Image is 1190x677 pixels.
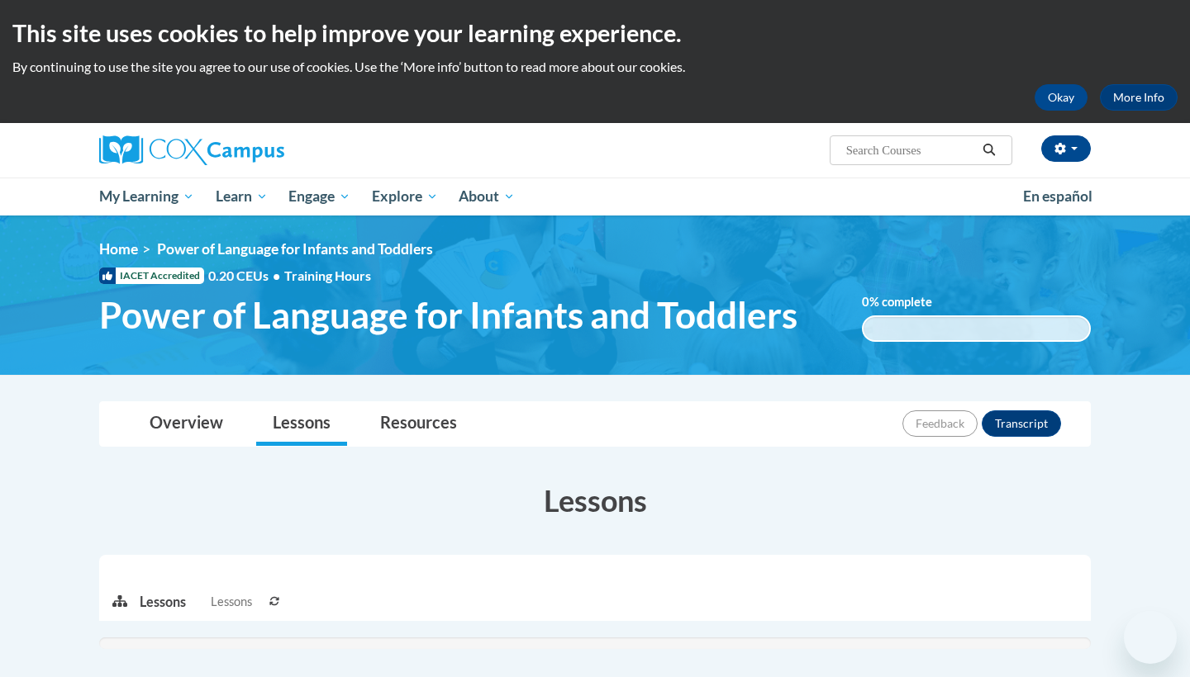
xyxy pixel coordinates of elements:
[862,293,957,311] label: % complete
[1041,135,1091,162] button: Account Settings
[99,267,204,284] span: IACET Accredited
[1124,611,1177,664] iframe: Button to launch messaging window
[1023,187,1092,205] span: En español
[208,267,284,285] span: 0.20 CEUs
[278,178,361,215] a: Engage
[216,187,268,206] span: Learn
[372,187,438,206] span: Explore
[99,135,284,165] img: Cox Campus
[361,178,449,215] a: Explore
[99,480,1091,521] h3: Lessons
[284,267,371,283] span: Training Hours
[845,140,977,160] input: Search Courses
[273,267,280,283] span: •
[256,402,347,446] a: Lessons
[99,135,413,165] a: Cox Campus
[1012,179,1103,214] a: En español
[140,593,186,611] p: Lessons
[977,140,1002,160] button: Search
[99,293,797,337] span: Power of Language for Infants and Toddlers
[12,17,1178,50] h2: This site uses cookies to help improve your learning experience.
[133,402,240,446] a: Overview
[99,187,194,206] span: My Learning
[1100,84,1178,111] a: More Info
[211,593,252,611] span: Lessons
[88,178,205,215] a: My Learning
[12,58,1178,76] p: By continuing to use the site you agree to our use of cookies. Use the ‘More info’ button to read...
[364,402,474,446] a: Resources
[902,410,978,437] button: Feedback
[862,295,869,309] span: 0
[74,178,1116,215] div: Main menu
[157,240,433,258] span: Power of Language for Infants and Toddlers
[99,240,138,258] a: Home
[982,410,1061,437] button: Transcript
[288,187,350,206] span: Engage
[459,187,515,206] span: About
[449,178,526,215] a: About
[205,178,278,215] a: Learn
[1035,84,1088,111] button: Okay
